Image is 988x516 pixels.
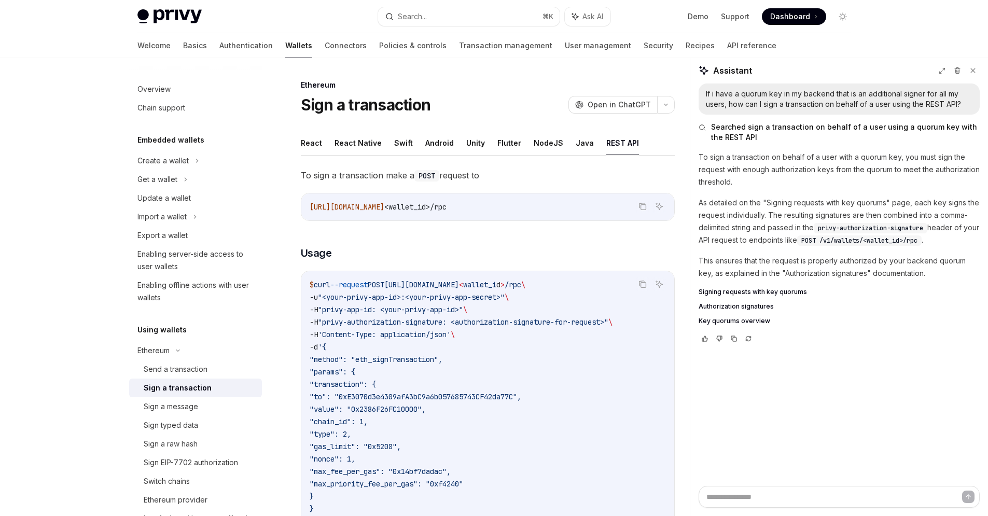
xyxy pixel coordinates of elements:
[129,435,262,453] a: Sign a raw hash
[652,277,666,291] button: Ask AI
[129,379,262,397] a: Sign a transaction
[463,280,496,289] span: wallet_i
[129,491,262,509] a: Ethereum provider
[310,292,318,302] span: -u
[137,279,256,304] div: Enabling offline actions with user wallets
[301,131,322,155] button: React
[379,33,447,58] a: Policies & controls
[129,397,262,416] a: Sign a message
[325,33,367,58] a: Connectors
[688,11,708,22] a: Demo
[301,95,431,114] h1: Sign a transaction
[129,99,262,117] a: Chain support
[301,168,675,183] span: To sign a transaction make a request to
[699,288,980,296] a: Signing requests with key quorums
[542,12,553,21] span: ⌘ K
[636,200,649,213] button: Copy the contents from the code block
[129,416,262,435] a: Sign typed data
[497,131,521,155] button: Flutter
[137,344,170,357] div: Ethereum
[137,102,185,114] div: Chain support
[568,96,657,114] button: Open in ChatGPT
[144,438,198,450] div: Sign a raw hash
[706,89,972,109] div: If i have a quorum key in my backend that is an additional signer for all my users, how can I sig...
[459,33,552,58] a: Transaction management
[713,64,752,77] span: Assistant
[310,454,355,464] span: "nonce": 1,
[608,317,613,327] span: \
[770,11,810,22] span: Dashboard
[466,131,485,155] button: Unity
[565,7,610,26] button: Ask AI
[384,202,447,212] span: <wallet_id>/rpc
[137,192,191,204] div: Update a wallet
[144,363,207,375] div: Send a transaction
[310,429,351,439] span: "type": 2,
[496,280,500,289] span: d
[818,224,923,232] span: privy-authorization-signature
[310,380,376,389] span: "transaction": {
[318,342,326,352] span: '{
[459,280,463,289] span: <
[463,305,467,314] span: \
[129,245,262,276] a: Enabling server-side access to user wallets
[644,33,673,58] a: Security
[534,131,563,155] button: NodeJS
[565,33,631,58] a: User management
[183,33,207,58] a: Basics
[721,11,749,22] a: Support
[137,155,189,167] div: Create a wallet
[699,122,980,143] button: Searched sign a transaction on behalf of a user using a quorum key with the REST API
[652,200,666,213] button: Ask AI
[129,189,262,207] a: Update a wallet
[711,122,980,143] span: Searched sign a transaction on behalf of a user using a quorum key with the REST API
[727,33,776,58] a: API reference
[144,456,238,469] div: Sign EIP-7702 authorization
[310,317,318,327] span: -H
[378,7,560,26] button: Search...⌘K
[606,131,639,155] button: REST API
[137,324,187,336] h5: Using wallets
[310,330,318,339] span: -H
[310,202,384,212] span: [URL][DOMAIN_NAME]
[144,494,207,506] div: Ethereum provider
[588,100,651,110] span: Open in ChatGPT
[310,492,314,501] span: }
[310,417,368,426] span: "chain_id": 1,
[962,491,975,503] button: Send message
[310,355,442,364] span: "method": "eth_signTransaction",
[318,305,463,314] span: "privy-app-id: <your-privy-app-id>"
[314,280,330,289] span: curl
[699,302,980,311] a: Authorization signatures
[330,280,368,289] span: --request
[137,9,202,24] img: light logo
[699,288,807,296] span: Signing requests with key quorums
[144,475,190,487] div: Switch chains
[301,80,675,90] div: Ethereum
[137,83,171,95] div: Overview
[137,134,204,146] h5: Embedded wallets
[384,280,459,289] span: [URL][DOMAIN_NAME]
[335,131,382,155] button: React Native
[762,8,826,25] a: Dashboard
[398,10,427,23] div: Search...
[129,276,262,307] a: Enabling offline actions with user wallets
[310,280,314,289] span: $
[318,292,505,302] span: "<your-privy-app-id>:<your-privy-app-secret>"
[137,173,177,186] div: Get a wallet
[137,229,188,242] div: Export a wallet
[425,131,454,155] button: Android
[500,280,505,289] span: >
[414,170,439,182] code: POST
[699,197,980,246] p: As detailed on the "Signing requests with key quorums" page, each key signs the request individua...
[451,330,455,339] span: \
[310,392,521,401] span: "to": "0xE3070d3e4309afA3bC9a6b057685743CF42da77C",
[834,8,851,25] button: Toggle dark mode
[636,277,649,291] button: Copy the contents from the code block
[301,246,332,260] span: Usage
[129,226,262,245] a: Export a wallet
[219,33,273,58] a: Authentication
[137,211,187,223] div: Import a wallet
[582,11,603,22] span: Ask AI
[310,367,355,376] span: "params": {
